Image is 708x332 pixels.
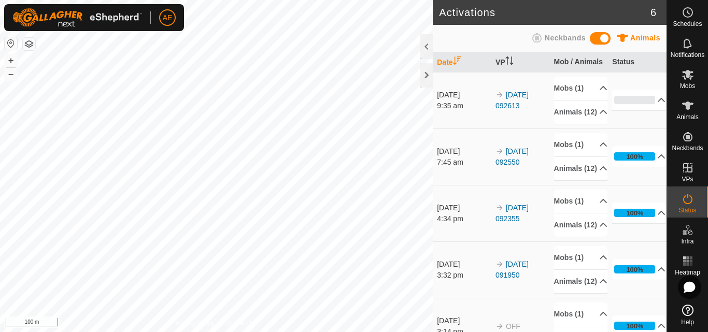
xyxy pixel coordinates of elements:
[495,91,529,110] a: [DATE] 092613
[433,52,491,73] th: Date
[437,213,490,224] div: 4:34 pm
[545,34,586,42] span: Neckbands
[614,209,655,217] div: 100%
[612,146,665,167] p-accordion-header: 100%
[506,322,520,330] span: OFF
[437,203,490,213] div: [DATE]
[554,77,607,100] p-accordion-header: Mobs (1)
[554,190,607,213] p-accordion-header: Mobs (1)
[554,100,607,124] p-accordion-header: Animals (12)
[495,260,529,279] a: [DATE] 091950
[614,265,655,273] div: 100%
[226,319,257,328] a: Contact Us
[612,259,665,280] p-accordion-header: 100%
[437,259,490,270] div: [DATE]
[626,265,643,275] div: 100%
[495,147,504,155] img: arrow
[554,270,607,293] p-accordion-header: Animals (12)
[554,157,607,180] p-accordion-header: Animals (12)
[437,270,490,281] div: 3:32 pm
[5,54,17,67] button: +
[550,52,608,73] th: Mob / Animals
[682,176,693,182] span: VPs
[491,52,550,73] th: VP
[495,322,504,330] img: arrow
[163,12,173,23] span: AE
[608,52,667,73] th: Status
[614,152,655,161] div: 100%
[554,302,607,326] p-accordion-header: Mobs (1)
[453,58,461,66] p-sorticon: Activate to sort
[672,145,703,151] span: Neckbands
[495,260,504,268] img: arrow
[495,204,529,223] a: [DATE] 092355
[614,96,655,104] div: 0%
[671,52,704,58] span: Notifications
[495,91,504,99] img: arrow
[554,213,607,237] p-accordion-header: Animals (12)
[673,21,702,27] span: Schedules
[612,203,665,223] p-accordion-header: 100%
[5,37,17,50] button: Reset Map
[12,8,142,27] img: Gallagher Logo
[678,207,696,213] span: Status
[437,100,490,111] div: 9:35 am
[675,269,700,276] span: Heatmap
[5,68,17,80] button: –
[680,83,695,89] span: Mobs
[667,300,708,329] a: Help
[681,319,694,325] span: Help
[614,322,655,330] div: 100%
[437,90,490,100] div: [DATE]
[495,204,504,212] img: arrow
[626,152,643,162] div: 100%
[23,38,35,50] button: Map Layers
[626,208,643,218] div: 100%
[495,147,529,166] a: [DATE] 092550
[439,6,650,19] h2: Activations
[437,146,490,157] div: [DATE]
[681,238,693,244] span: Infra
[437,315,490,326] div: [DATE]
[650,5,656,20] span: 6
[612,90,665,110] p-accordion-header: 0%
[554,133,607,156] p-accordion-header: Mobs (1)
[437,157,490,168] div: 7:45 am
[505,58,514,66] p-sorticon: Activate to sort
[554,246,607,269] p-accordion-header: Mobs (1)
[676,114,699,120] span: Animals
[176,319,215,328] a: Privacy Policy
[626,321,643,331] div: 100%
[630,34,660,42] span: Animals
